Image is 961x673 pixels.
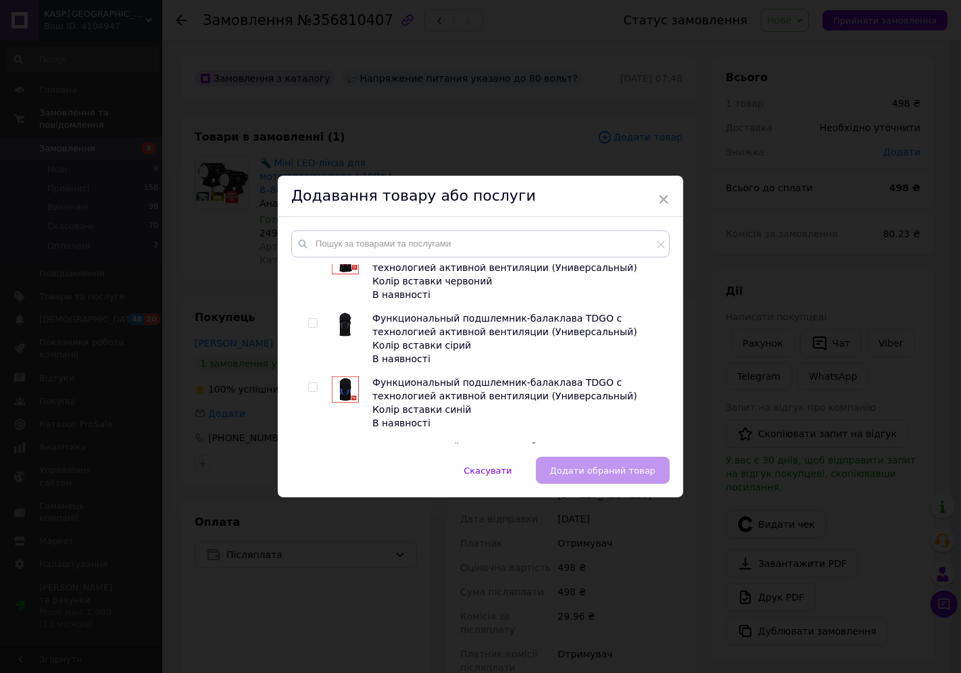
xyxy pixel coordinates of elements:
[332,376,359,403] img: Функциональный подшлемник-балаклава TDGO с технологией активной вентиляции (Универсальный) Колір ...
[372,313,637,351] span: Функциональный подшлемник-балаклава TDGO с технологией активной вентиляции (Универсальный) Колір ...
[291,230,670,257] input: Пошук за товарами та послугами
[658,188,670,211] span: ×
[332,311,359,339] img: Функциональный подшлемник-балаклава TDGO с технологией активной вентиляции (Универсальный) Колір ...
[278,176,683,217] div: Додавання товару або послуги
[372,288,662,301] div: В наявності
[449,457,526,484] button: Скасувати
[464,466,512,476] span: Скасувати
[372,377,637,415] span: Функциональный подшлемник-балаклава TDGO с технологией активной вентиляции (Универсальный) Колір ...
[372,249,637,286] span: Функциональный подшлемник-балаклава TDGO с технологией активной вентиляции (Универсальный) Колір ...
[372,441,637,479] span: Функциональный подшлемник-балаклава TDGO с технологией активной вентиляции (Универсальный) Колір ...
[372,352,662,366] div: В наявності
[372,416,662,430] div: В наявності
